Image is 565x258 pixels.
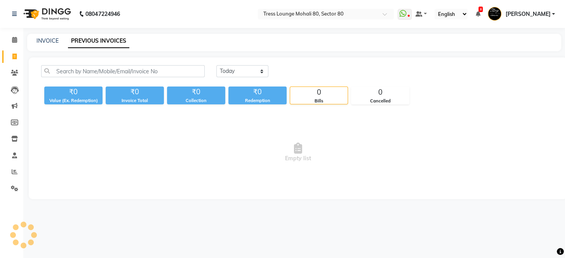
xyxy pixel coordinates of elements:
[167,87,225,97] div: ₹0
[106,87,164,97] div: ₹0
[41,65,205,77] input: Search by Name/Mobile/Email/Invoice No
[228,97,287,104] div: Redemption
[44,87,103,97] div: ₹0
[351,98,409,104] div: Cancelled
[44,97,103,104] div: Value (Ex. Redemption)
[351,87,409,98] div: 0
[478,7,483,12] span: 8
[68,34,129,48] a: PREVIOUS INVOICES
[41,114,555,191] span: Empty list
[290,87,348,98] div: 0
[475,10,480,17] a: 8
[37,37,59,44] a: INVOICE
[106,97,164,104] div: Invoice Total
[290,98,348,104] div: Bills
[488,7,501,21] img: Pardeep
[167,97,225,104] div: Collection
[228,87,287,97] div: ₹0
[505,10,550,18] span: [PERSON_NAME]
[20,3,73,25] img: logo
[85,3,120,25] b: 08047224946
